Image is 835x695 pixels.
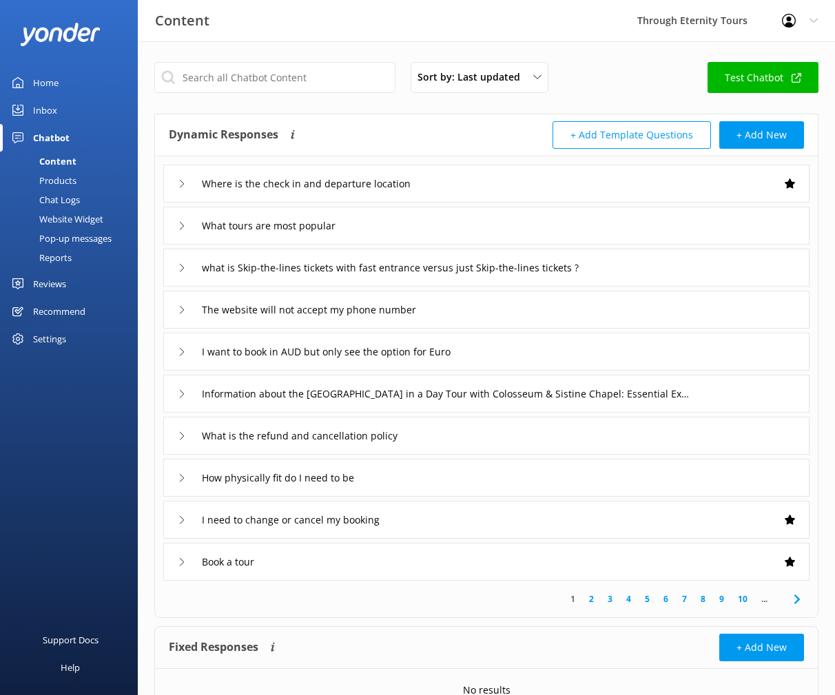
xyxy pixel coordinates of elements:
[417,70,528,85] span: Sort by: Last updated
[675,592,694,605] a: 7
[61,654,80,681] div: Help
[154,62,395,93] input: Search all Chatbot Content
[601,592,619,605] a: 3
[43,626,99,654] div: Support Docs
[719,634,804,661] button: + Add New
[754,592,774,605] span: ...
[657,592,675,605] a: 6
[8,171,138,190] a: Products
[553,121,711,149] button: + Add Template Questions
[8,152,138,171] a: Content
[712,592,731,605] a: 9
[33,69,59,96] div: Home
[33,270,66,298] div: Reviews
[33,298,85,325] div: Recommend
[8,248,138,267] a: Reports
[638,592,657,605] a: 5
[8,209,138,229] a: Website Widget
[21,23,100,45] img: yonder-white-logo.png
[731,592,754,605] a: 10
[708,62,818,93] a: Test Chatbot
[564,592,582,605] a: 1
[8,152,76,171] div: Content
[169,634,258,661] h4: Fixed Responses
[619,592,638,605] a: 4
[33,96,57,124] div: Inbox
[33,325,66,353] div: Settings
[8,229,112,248] div: Pop-up messages
[582,592,601,605] a: 2
[719,121,804,149] button: + Add New
[694,592,712,605] a: 8
[155,10,209,32] h3: Content
[33,124,70,152] div: Chatbot
[8,229,138,248] a: Pop-up messages
[8,209,103,229] div: Website Widget
[8,248,72,267] div: Reports
[169,121,278,149] h4: Dynamic Responses
[8,190,138,209] a: Chat Logs
[8,190,80,209] div: Chat Logs
[8,171,76,190] div: Products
